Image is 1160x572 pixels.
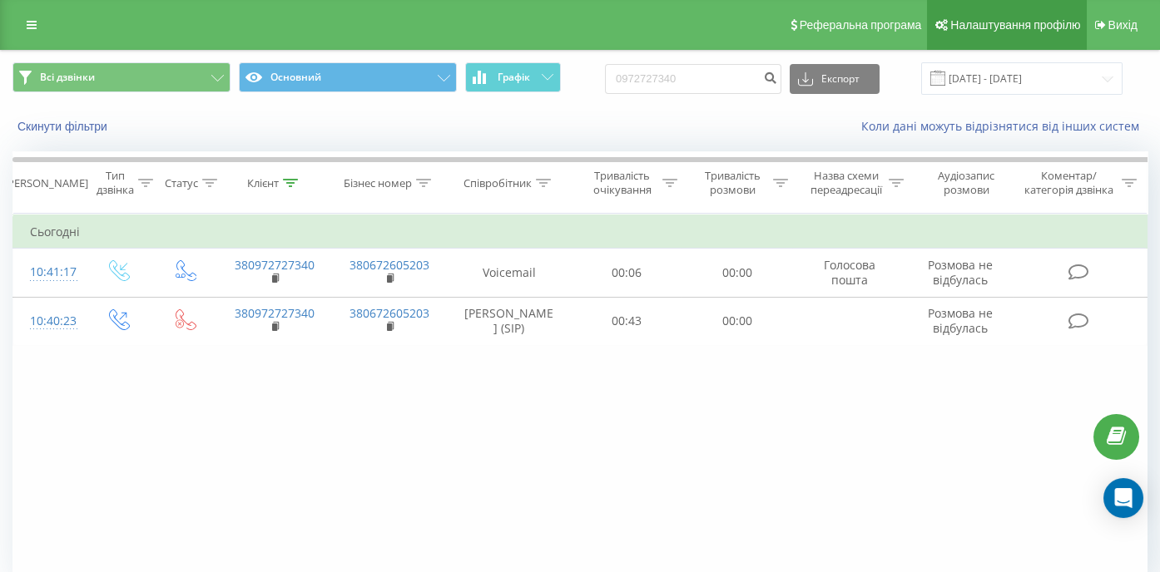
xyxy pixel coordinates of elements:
td: 00:00 [682,249,792,297]
a: 380672605203 [349,305,429,321]
div: Співробітник [464,176,532,190]
button: Всі дзвінки [12,62,231,92]
div: Аудіозапис розмови [923,169,1010,197]
div: 10:40:23 [30,305,67,338]
span: Розмова не відбулась [928,305,993,336]
td: 00:43 [571,297,682,345]
div: 10:41:17 [30,256,67,288]
td: 00:06 [571,249,682,297]
span: Налаштування профілю [950,18,1080,32]
div: Назва схеми переадресації [807,169,884,197]
div: Тривалість очікування [586,169,658,197]
div: [PERSON_NAME] [4,176,88,190]
td: [PERSON_NAME] (SIP) [447,297,571,345]
td: 00:00 [682,297,792,345]
span: Графік [498,71,530,83]
span: Розмова не відбулась [928,257,993,288]
span: Реферальна програма [800,18,922,32]
td: Сьогодні [13,215,1148,249]
a: 380672605203 [349,257,429,273]
div: Тип дзвінка [97,169,134,197]
button: Скинути фільтри [12,119,116,134]
a: 380972727340 [235,257,315,273]
div: Коментар/категорія дзвінка [1020,169,1118,197]
a: Коли дані можуть відрізнятися вiд інших систем [861,118,1148,134]
button: Експорт [790,64,880,94]
input: Пошук за номером [605,64,781,94]
div: Клієнт [247,176,279,190]
a: 380972727340 [235,305,315,321]
div: Статус [165,176,198,190]
button: Основний [239,62,457,92]
div: Open Intercom Messenger [1103,478,1143,518]
div: Тривалість розмови [696,169,769,197]
span: Всі дзвінки [40,71,95,84]
div: Бізнес номер [344,176,412,190]
button: Графік [465,62,561,92]
span: Вихід [1108,18,1138,32]
td: Voicemail [447,249,571,297]
td: Голосова пошта [792,249,907,297]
